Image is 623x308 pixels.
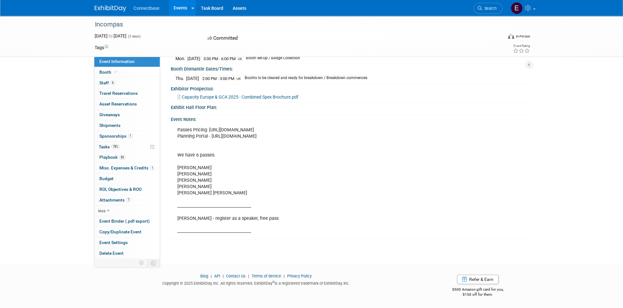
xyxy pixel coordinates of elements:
[272,280,275,284] sup: ®
[98,208,106,213] span: less
[147,259,160,267] td: Toggle Event Tabs
[94,99,160,109] a: Asset Reservations
[171,115,529,123] div: Event Notes:
[236,77,241,81] span: UK
[94,206,160,216] a: less
[214,274,220,278] a: API
[150,166,155,170] span: 1
[242,55,300,62] td: Booth set-up / Badge Collection
[99,101,137,106] span: Asset Reservations
[94,67,160,77] a: Booth
[94,163,160,173] a: Misc. Expenses & Credits1
[119,155,125,160] span: 85
[94,248,160,259] a: Delete Event
[221,274,225,278] span: |
[99,240,128,245] span: Event Settings
[94,184,160,195] a: ROI, Objectives & ROO
[508,34,514,39] img: Format-Inperson.png
[99,144,120,149] span: Tasks
[427,292,529,297] div: $150 off for them.
[282,274,286,278] span: |
[206,33,345,44] div: Committed
[173,124,459,237] div: Passes Pricing: [URL][DOMAIN_NAME] Planning Portal - [URL][DOMAIN_NAME] We have 6 passes: [PERSON...
[247,274,251,278] span: |
[513,44,530,48] div: Event Rating
[94,120,160,131] a: Shipments
[99,219,150,224] span: Event Binder (.pdf export)
[99,251,124,256] span: Delete Event
[95,279,418,286] div: Copyright © 2025 ExhibitDay, Inc. All rights reserved. ExhibitDay is a registered trademark of Ex...
[94,195,160,205] a: Attachments7
[95,5,126,12] img: ExhibitDay
[99,91,138,96] span: Travel Reservations
[94,237,160,248] a: Event Settings
[94,78,160,88] a: Staff6
[99,59,135,64] span: Event Information
[99,197,131,202] span: Attachments
[200,274,208,278] a: Blog
[94,216,160,226] a: Event Binder (.pdf export)
[177,94,298,100] a: Capacity Europe & GCA 2025 - Combined Spex Brochure.pdf
[114,70,117,74] i: Booth reservation complete
[457,275,498,284] a: Refer & Earn
[94,142,160,152] a: Tasks78%
[94,131,160,141] a: Sponsorships1
[171,84,529,92] div: Exhibitor Prospectus:
[99,123,120,128] span: Shipments
[128,134,133,138] span: 1
[99,229,142,234] span: Copy/Duplicate Event
[110,80,115,85] span: 6
[95,44,108,51] td: Tags
[99,112,120,117] span: Giveaways
[171,103,529,111] div: Exhibit Hall Floor Plan:
[126,197,131,202] span: 7
[175,55,187,62] td: Mon.
[99,155,125,160] span: Playbook
[136,259,147,267] td: Personalize Event Tab Strip
[93,19,493,30] div: Incompas
[99,80,115,85] span: Staff
[94,88,160,99] a: Travel Reservations
[94,56,160,67] a: Event Information
[99,165,155,170] span: Misc. Expenses & Credits
[95,33,126,38] span: [DATE] [DATE]
[182,94,298,100] span: Capacity Europe & GCA 2025 - Combined Spex Brochure.pdf
[99,176,114,181] span: Budget
[186,75,199,82] td: [DATE]
[252,274,281,278] a: Terms of Service
[94,227,160,237] a: Copy/Duplicate Event
[108,33,114,38] span: to
[187,55,200,62] td: [DATE]
[474,3,503,14] a: Search
[111,144,120,149] span: 78%
[94,174,160,184] a: Budget
[241,75,367,82] td: Booths to be cleared and ready for breakdown / Breakdown commences
[511,2,523,14] img: Edison Smith-Stubbs
[134,6,160,11] span: Connectbase
[94,110,160,120] a: Giveaways
[127,34,141,38] span: (3 days)
[515,34,530,39] div: In-Person
[465,33,530,42] div: Event Format
[427,283,529,297] div: $500 Amazon gift card for you,
[171,64,529,72] div: Booth Dismantle Dates/Times:
[94,152,160,163] a: Playbook85
[287,274,312,278] a: Privacy Policy
[99,70,119,75] span: Booth
[238,57,242,61] span: UK
[175,75,186,82] td: Thu.
[203,56,236,61] span: 3:00 PM - 6:00 PM
[226,274,246,278] a: Contact Us
[99,134,133,139] span: Sponsorships
[99,187,142,192] span: ROI, Objectives & ROO
[202,76,234,81] span: 2:00 PM - 3:00 PM
[209,274,213,278] span: |
[482,6,497,11] span: Search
